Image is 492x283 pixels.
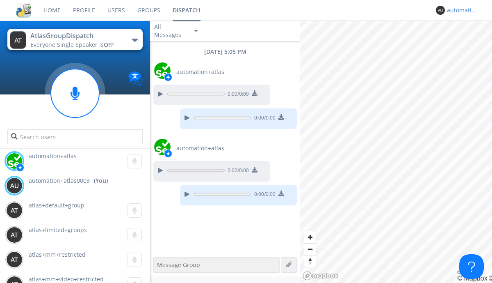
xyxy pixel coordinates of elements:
[447,6,478,14] div: automation+atlas0003
[304,255,316,267] button: Reset bearing to north
[104,41,114,48] span: OFF
[278,191,284,196] img: download media button
[225,90,249,99] span: 0:00 / 0:00
[252,167,257,173] img: download media button
[6,251,23,268] img: 373638.png
[30,31,123,41] div: AtlasGroupDispatch
[29,177,90,185] span: automation+atlas0003
[154,139,171,155] img: d2d01cd9b4174d08988066c6d424eccd
[154,62,171,79] img: d2d01cd9b4174d08988066c6d424eccd
[154,23,187,39] div: All Messages
[251,191,276,200] span: 0:00 / 0:00
[252,90,257,96] img: download media button
[457,275,487,282] a: Mapbox
[57,41,114,48] span: Single Speaker is
[94,177,108,185] div: (You)
[457,271,464,274] button: Toggle attribution
[7,129,142,144] input: Search users
[303,271,339,281] a: Mapbox logo
[150,48,300,56] div: [DATE] 5:05 PM
[10,31,26,49] img: 373638.png
[7,29,142,50] button: AtlasGroupDispatchEveryone·Single Speaker isOFF
[29,251,86,258] span: atlas+mm+restricted
[29,226,87,234] span: atlas+limited+groups
[436,6,445,15] img: 373638.png
[6,153,23,169] img: d2d01cd9b4174d08988066c6d424eccd
[278,114,284,120] img: download media button
[29,275,104,283] span: atlas+mm+video+restricted
[176,68,224,76] span: automation+atlas
[6,202,23,219] img: 373638.png
[30,41,123,49] div: Everyone ·
[16,3,31,18] img: cddb5a64eb264b2086981ab96f4c1ba7
[6,227,23,243] img: 373638.png
[128,71,143,86] img: Translation enabled
[6,177,23,194] img: 373638.png
[29,152,77,160] span: automation+atlas
[304,231,316,243] button: Zoom in
[251,114,276,123] span: 0:00 / 0:00
[459,254,484,279] iframe: Toggle Customer Support
[194,30,198,32] img: caret-down-sm.svg
[304,243,316,255] button: Zoom out
[225,167,249,176] span: 0:00 / 0:00
[29,201,84,209] span: atlas+default+group
[176,144,224,152] span: automation+atlas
